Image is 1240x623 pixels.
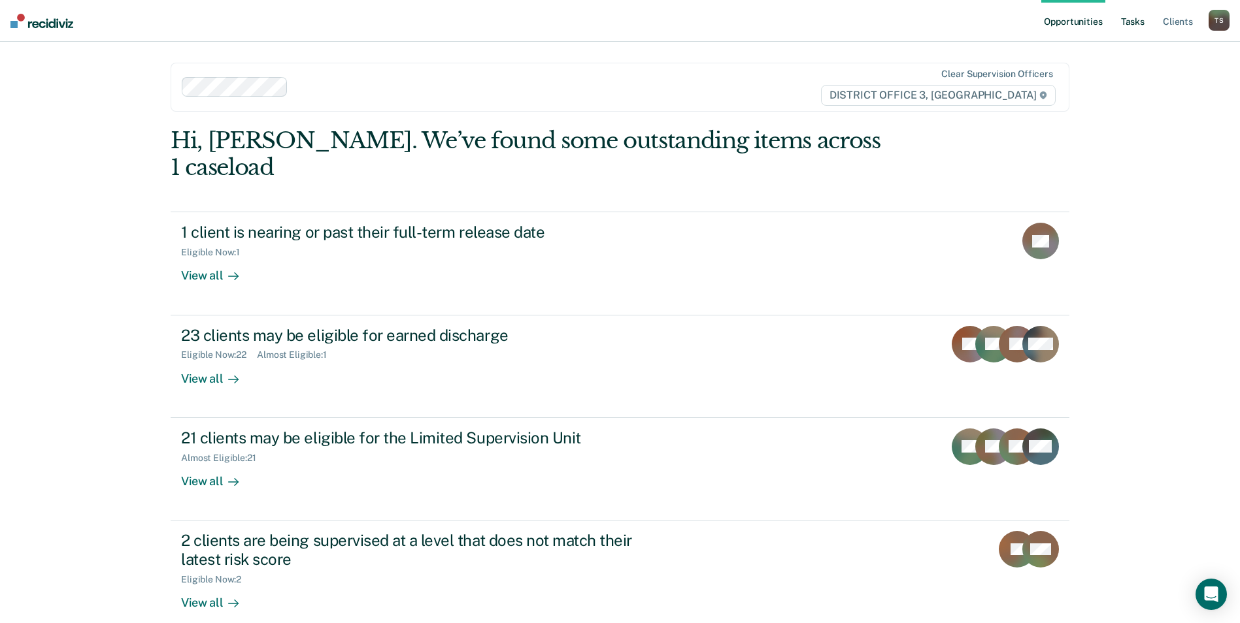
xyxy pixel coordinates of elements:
div: Almost Eligible : 21 [181,453,267,464]
div: Clear supervision officers [941,69,1052,80]
div: Eligible Now : 1 [181,247,250,258]
img: Recidiviz [10,14,73,28]
div: View all [181,258,254,283]
div: View all [181,584,254,610]
div: 2 clients are being supervised at a level that does not match their latest risk score [181,531,640,569]
span: DISTRICT OFFICE 3, [GEOGRAPHIC_DATA] [821,85,1056,106]
div: Almost Eligible : 1 [257,349,337,360]
div: Open Intercom Messenger [1196,579,1227,610]
div: 21 clients may be eligible for the Limited Supervision Unit [181,428,640,447]
div: Eligible Now : 22 [181,349,257,360]
div: View all [181,360,254,386]
a: 1 client is nearing or past their full-term release dateEligible Now:1View all [171,212,1069,315]
div: Eligible Now : 2 [181,574,252,585]
div: Hi, [PERSON_NAME]. We’ve found some outstanding items across 1 caseload [171,127,890,181]
div: T S [1209,10,1230,31]
div: View all [181,463,254,488]
a: 23 clients may be eligible for earned dischargeEligible Now:22Almost Eligible:1View all [171,315,1069,418]
a: 21 clients may be eligible for the Limited Supervision UnitAlmost Eligible:21View all [171,418,1069,520]
div: 1 client is nearing or past their full-term release date [181,223,640,242]
div: 23 clients may be eligible for earned discharge [181,326,640,345]
button: TS [1209,10,1230,31]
